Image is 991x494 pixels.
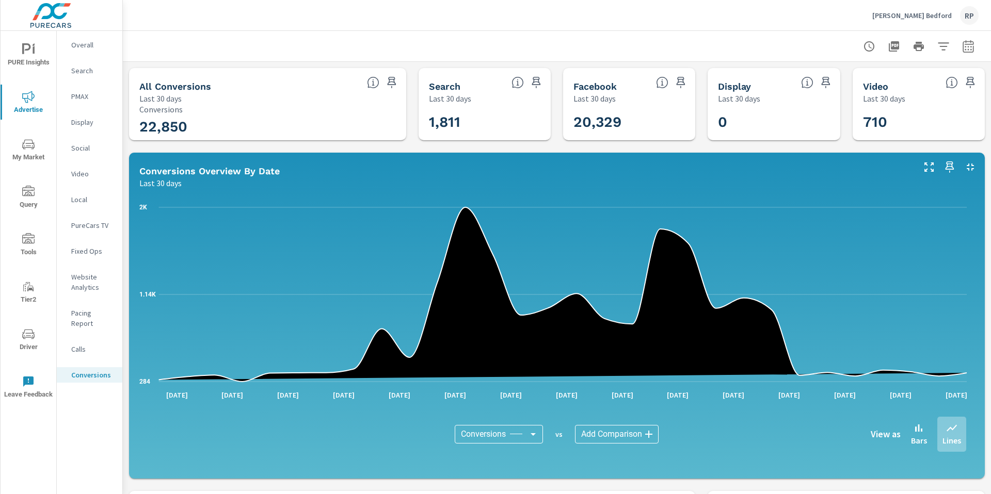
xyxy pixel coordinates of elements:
text: 2K [139,204,147,211]
p: [DATE] [437,390,473,400]
p: Fixed Ops [71,246,114,256]
div: Conversions [57,367,122,383]
span: PURE Insights [4,43,53,69]
p: Last 30 days [139,177,182,189]
p: Last 30 days [718,92,760,105]
span: Driver [4,328,53,353]
p: [DATE] [938,390,974,400]
h5: Display [718,81,751,92]
div: Pacing Report [57,305,122,331]
text: 1.14K [139,291,156,298]
button: "Export Report to PDF" [884,36,904,57]
p: Bars [911,434,927,447]
div: PMAX [57,89,122,104]
span: Conversions [461,429,506,439]
p: Social [71,143,114,153]
p: [DATE] [827,390,863,400]
p: Overall [71,40,114,50]
div: Social [57,140,122,156]
p: Lines [942,434,961,447]
h3: 1,811 [429,113,565,131]
div: Video [57,166,122,182]
div: RP [960,6,979,25]
p: Video [71,169,114,179]
span: All conversions reported from Facebook with duplicates filtered out [656,76,668,89]
h5: Video [863,81,888,92]
p: Last 30 days [863,92,905,105]
div: Local [57,192,122,207]
p: Last 30 days [429,92,471,105]
span: Save this to your personalized report [383,74,400,91]
p: Last 30 days [139,92,182,105]
h5: Facebook [573,81,617,92]
p: [PERSON_NAME] Bedford [872,11,952,20]
p: Last 30 days [573,92,616,105]
button: Apply Filters [933,36,954,57]
p: Conversions [71,370,114,380]
p: [DATE] [159,390,195,400]
div: Calls [57,341,122,357]
p: [DATE] [270,390,306,400]
h5: All Conversions [139,81,211,92]
p: Local [71,194,114,205]
div: Add Comparison [575,425,659,443]
h5: Conversions Overview By Date [139,166,280,176]
h3: 0 [718,113,854,131]
button: Select Date Range [958,36,979,57]
p: [DATE] [493,390,529,400]
span: Search Conversions include Actions, Leads and Unmapped Conversions. [512,76,524,89]
p: Display [71,117,114,127]
p: [DATE] [660,390,696,400]
span: Video Conversions include Actions, Leads and Unmapped Conversions [946,76,958,89]
span: Tier2 [4,281,53,306]
span: Save this to your personalized report [528,74,545,91]
span: Save this to your personalized report [941,159,958,175]
span: Query [4,186,53,211]
span: Tools [4,233,53,258]
p: Conversions [139,105,396,114]
div: Display [57,114,122,130]
div: Overall [57,37,122,53]
div: nav menu [1,31,56,410]
span: Save this to your personalized report [962,74,979,91]
p: Pacing Report [71,308,114,328]
p: [DATE] [326,390,362,400]
p: [DATE] [771,390,807,400]
span: Save this to your personalized report [673,74,689,91]
p: vs [543,430,575,439]
p: [DATE] [549,390,585,400]
p: [DATE] [883,390,919,400]
div: PureCars TV [57,218,122,233]
p: [DATE] [214,390,250,400]
p: [DATE] [604,390,641,400]
div: Website Analytics [57,269,122,295]
p: Website Analytics [71,272,114,292]
h3: 22,850 [139,118,396,136]
p: Search [71,65,114,76]
p: PureCars TV [71,220,114,230]
span: My Market [4,138,53,163]
button: Print Report [908,36,929,57]
p: [DATE] [381,390,418,400]
span: Advertise [4,91,53,116]
span: Leave Feedback [4,375,53,401]
text: 284 [139,378,150,385]
div: Search [57,63,122,78]
p: Calls [71,344,114,354]
h3: 20,329 [573,113,710,131]
h6: View as [871,429,901,439]
h5: Search [429,81,460,92]
button: Minimize Widget [962,159,979,175]
div: Conversions [455,425,543,443]
p: [DATE] [715,390,752,400]
p: PMAX [71,91,114,102]
span: All Conversions include Actions, Leads and Unmapped Conversions [367,76,379,89]
div: Fixed Ops [57,243,122,259]
span: Add Comparison [581,429,642,439]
